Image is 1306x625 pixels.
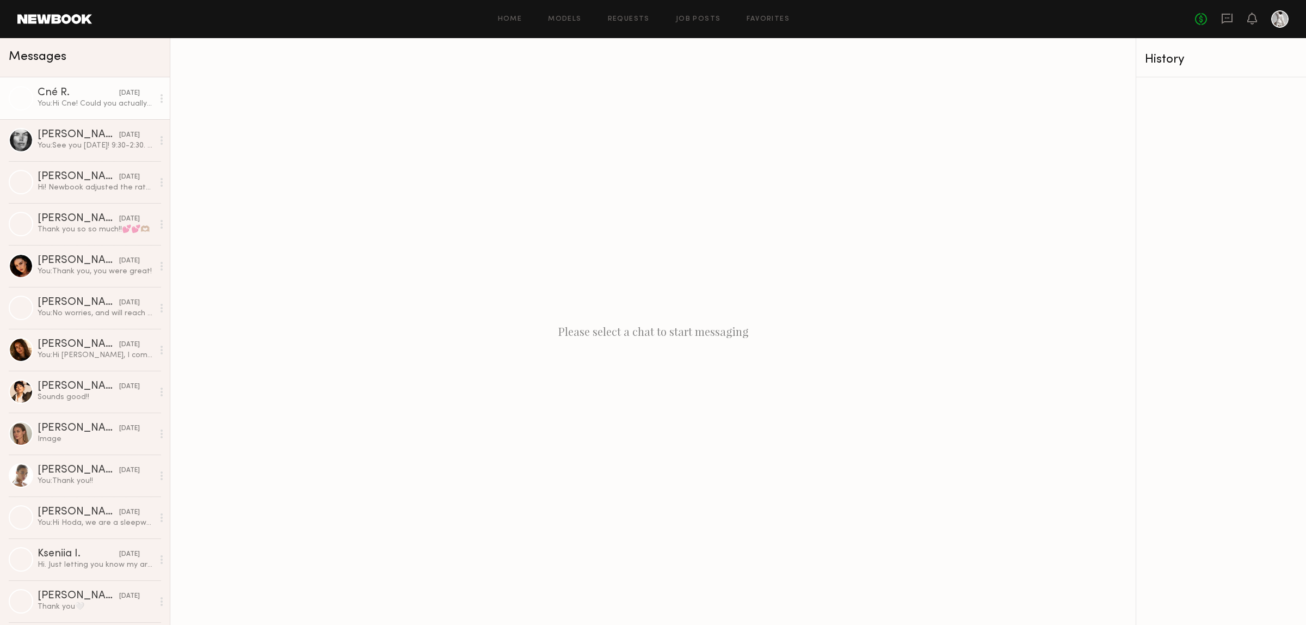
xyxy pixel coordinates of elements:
[119,88,140,99] div: [DATE]
[1145,53,1297,66] div: History
[38,266,153,277] div: You: Thank you, you were great!
[119,465,140,476] div: [DATE]
[38,171,119,182] div: [PERSON_NAME]
[38,381,119,392] div: [PERSON_NAME]
[38,476,153,486] div: You: Thank you!!
[38,423,119,434] div: [PERSON_NAME]
[38,182,153,193] div: Hi! Newbook adjusted the rate to $825 total :)
[119,591,140,602] div: [DATE]
[38,308,153,318] div: You: No worries, and will reach out again!
[498,16,522,23] a: Home
[38,130,119,140] div: [PERSON_NAME]
[9,51,66,63] span: Messages
[119,256,140,266] div: [DATE]
[38,255,119,266] div: [PERSON_NAME]
[119,172,140,182] div: [DATE]
[119,424,140,434] div: [DATE]
[119,214,140,224] div: [DATE]
[38,140,153,151] div: You: See you [DATE]! 9:30-2:30. I think once the hours are confirmed the total rate will be updat...
[119,507,140,518] div: [DATE]
[170,38,1136,625] div: Please select a chat to start messaging
[119,382,140,392] div: [DATE]
[608,16,650,23] a: Requests
[38,392,153,402] div: Sounds good!!
[548,16,581,23] a: Models
[38,99,153,109] div: You: Hi Cne! Could you actually come at 11am instead of 10:30 [DATE]?
[38,88,119,99] div: Cné R.
[119,340,140,350] div: [DATE]
[119,549,140,560] div: [DATE]
[747,16,790,23] a: Favorites
[38,465,119,476] div: [PERSON_NAME]
[38,297,119,308] div: [PERSON_NAME]
[38,224,153,235] div: Thank you so so much!!💕💕🫶🏽
[38,434,153,444] div: Image
[38,339,119,350] div: [PERSON_NAME]
[38,507,119,518] div: [PERSON_NAME]
[38,591,119,602] div: [PERSON_NAME]
[38,350,153,360] div: You: Hi [PERSON_NAME], I completely understand. Unfortunately, that wouldn't work within our budg...
[119,130,140,140] div: [DATE]
[38,518,153,528] div: You: Hi Hoda, we are a sleepwear and loungewear, multi-label company looking to book for an ecom ...
[38,213,119,224] div: [PERSON_NAME]
[38,549,119,560] div: Kseniia I.
[38,560,153,570] div: Hi. Just letting you know my arrival dates. I’ll be in LA from [DATE] till [DATE], then [DATE] - ...
[676,16,721,23] a: Job Posts
[119,298,140,308] div: [DATE]
[38,602,153,612] div: Thank you🤍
